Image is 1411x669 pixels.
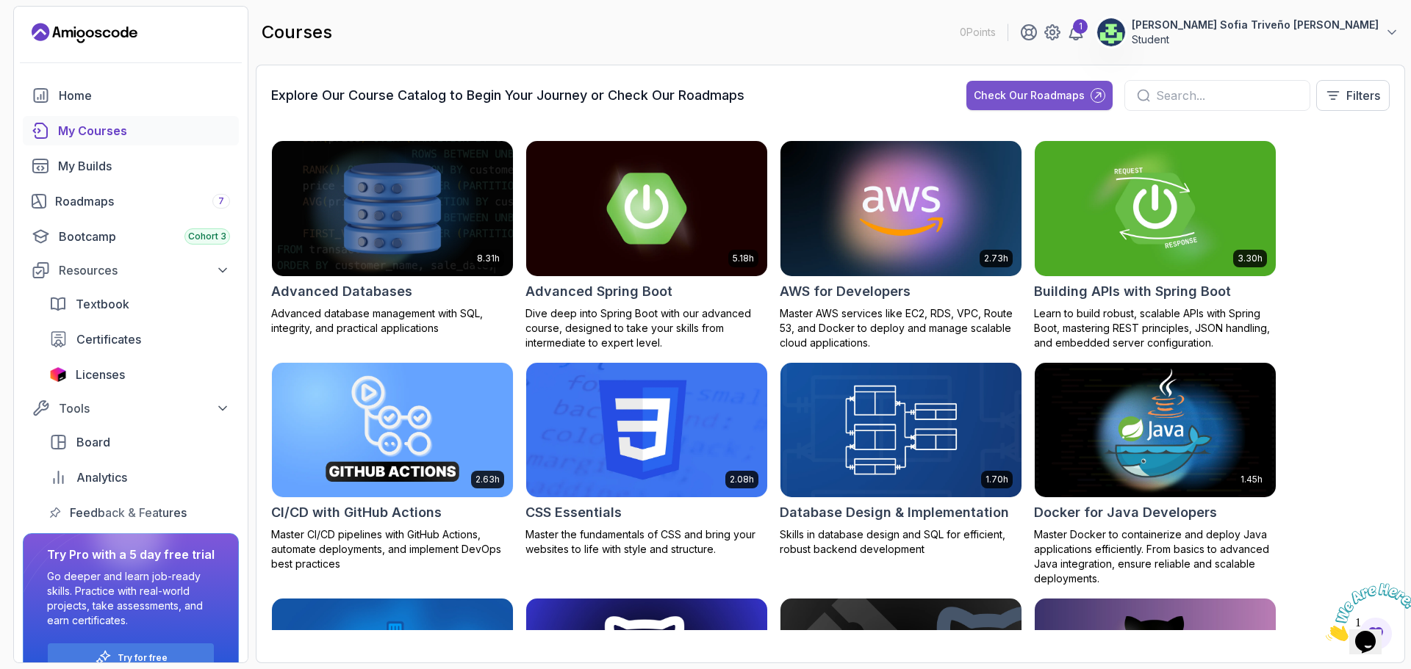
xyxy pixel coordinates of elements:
[59,87,230,104] div: Home
[32,21,137,45] a: Landing page
[1034,306,1277,350] p: Learn to build robust, scalable APIs with Spring Boot, mastering REST principles, JSON handling, ...
[1346,87,1380,104] p: Filters
[526,141,767,276] img: Advanced Spring Boot card
[1320,577,1411,647] iframe: chat widget
[58,122,230,140] div: My Courses
[40,360,239,389] a: licenses
[59,228,230,245] div: Bootcamp
[6,6,12,18] span: 1
[23,151,239,181] a: builds
[271,281,412,302] h2: Advanced Databases
[1097,18,1125,46] img: user profile image
[23,395,239,422] button: Tools
[1096,18,1399,47] button: user profile image[PERSON_NAME] Sofia Triveño [PERSON_NAME]Student
[780,362,1022,557] a: Database Design & Implementation card1.70hDatabase Design & ImplementationSkills in database desi...
[271,502,442,523] h2: CI/CD with GitHub Actions
[23,116,239,145] a: courses
[76,295,129,313] span: Textbook
[1034,527,1277,586] p: Master Docker to containerize and deploy Java applications efficiently. From basics to advanced J...
[23,257,239,283] button: Resources
[525,281,672,302] h2: Advanced Spring Boot
[733,253,754,264] p: 5.18h
[966,81,1113,110] button: Check Our Roadmaps
[23,81,239,110] a: home
[780,306,1022,350] p: Master AWS services like EC2, RDS, VPC, Route 53, and Docker to deploy and manage scalable cloud ...
[40,427,239,457] a: board
[23,187,239,216] a: roadmaps
[272,141,513,276] img: Advanced Databases card
[55,192,230,210] div: Roadmaps
[272,363,513,498] img: CI/CD with GitHub Actions card
[960,25,996,40] p: 0 Points
[118,652,168,664] a: Try for free
[985,474,1008,485] p: 1.70h
[525,362,768,557] a: CSS Essentials card2.08hCSS EssentialsMaster the fundamentals of CSS and bring your websites to l...
[1067,23,1085,41] a: 1
[1034,362,1277,587] a: Docker for Java Developers card1.45hDocker for Java DevelopersMaster Docker to containerize and d...
[188,231,226,242] span: Cohort 3
[974,88,1085,103] div: Check Our Roadmaps
[40,463,239,492] a: analytics
[525,502,622,523] h2: CSS Essentials
[47,569,215,628] p: Go deeper and learn job-ready skills. Practice with real-world projects, take assessments, and ea...
[984,253,1008,264] p: 2.73h
[262,21,332,44] h2: courses
[1035,141,1276,276] img: Building APIs with Spring Boot card
[780,141,1022,276] img: AWS for Developers card
[58,157,230,175] div: My Builds
[40,289,239,319] a: textbook
[1034,140,1277,350] a: Building APIs with Spring Boot card3.30hBuilding APIs with Spring BootLearn to build robust, scal...
[40,325,239,354] a: certificates
[218,195,224,207] span: 7
[76,366,125,383] span: Licenses
[6,6,97,64] img: Chat attention grabber
[477,253,500,264] p: 8.31h
[76,330,141,348] span: Certificates
[525,527,768,557] p: Master the fundamentals of CSS and bring your websites to life with style and structure.
[526,363,767,498] img: CSS Essentials card
[76,433,110,451] span: Board
[1238,253,1263,264] p: 3.30h
[525,140,768,350] a: Advanced Spring Boot card5.18hAdvanced Spring BootDive deep into Spring Boot with our advanced co...
[271,85,744,106] h3: Explore Our Course Catalog to Begin Your Journey or Check Our Roadmaps
[780,281,911,302] h2: AWS for Developers
[780,140,1022,350] a: AWS for Developers card2.73hAWS for DevelopersMaster AWS services like EC2, RDS, VPC, Route 53, a...
[780,527,1022,557] p: Skills in database design and SQL for efficient, robust backend development
[49,367,67,382] img: jetbrains icon
[1241,474,1263,485] p: 1.45h
[271,362,514,572] a: CI/CD with GitHub Actions card2.63hCI/CD with GitHub ActionsMaster CI/CD pipelines with GitHub Ac...
[730,474,754,485] p: 2.08h
[271,527,514,571] p: Master CI/CD pipelines with GitHub Actions, automate deployments, and implement DevOps best pract...
[1132,32,1379,47] p: Student
[59,399,230,417] div: Tools
[271,140,514,336] a: Advanced Databases card8.31hAdvanced DatabasesAdvanced database management with SQL, integrity, a...
[1132,18,1379,32] p: [PERSON_NAME] Sofia Triveño [PERSON_NAME]
[780,363,1022,498] img: Database Design & Implementation card
[1034,502,1217,523] h2: Docker for Java Developers
[40,498,239,527] a: feedback
[1073,19,1088,34] div: 1
[525,306,768,350] p: Dive deep into Spring Boot with our advanced course, designed to take your skills from intermedia...
[23,222,239,251] a: bootcamp
[1156,87,1298,104] input: Search...
[780,502,1009,523] h2: Database Design & Implementation
[475,474,500,485] p: 2.63h
[1316,80,1390,111] button: Filters
[271,306,514,336] p: Advanced database management with SQL, integrity, and practical applications
[1035,363,1276,498] img: Docker for Java Developers card
[1034,281,1231,302] h2: Building APIs with Spring Boot
[76,469,127,486] span: Analytics
[70,504,187,521] span: Feedback & Features
[59,261,230,279] div: Resources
